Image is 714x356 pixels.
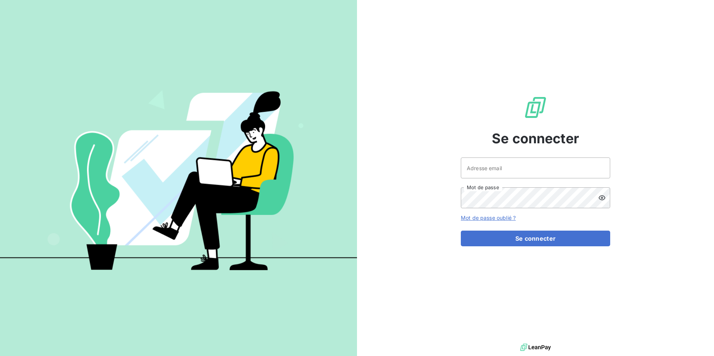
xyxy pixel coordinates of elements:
[520,342,551,353] img: logo
[461,157,610,178] input: placeholder
[461,215,516,221] a: Mot de passe oublié ?
[461,231,610,246] button: Se connecter
[524,96,547,119] img: Logo LeanPay
[492,128,579,149] span: Se connecter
